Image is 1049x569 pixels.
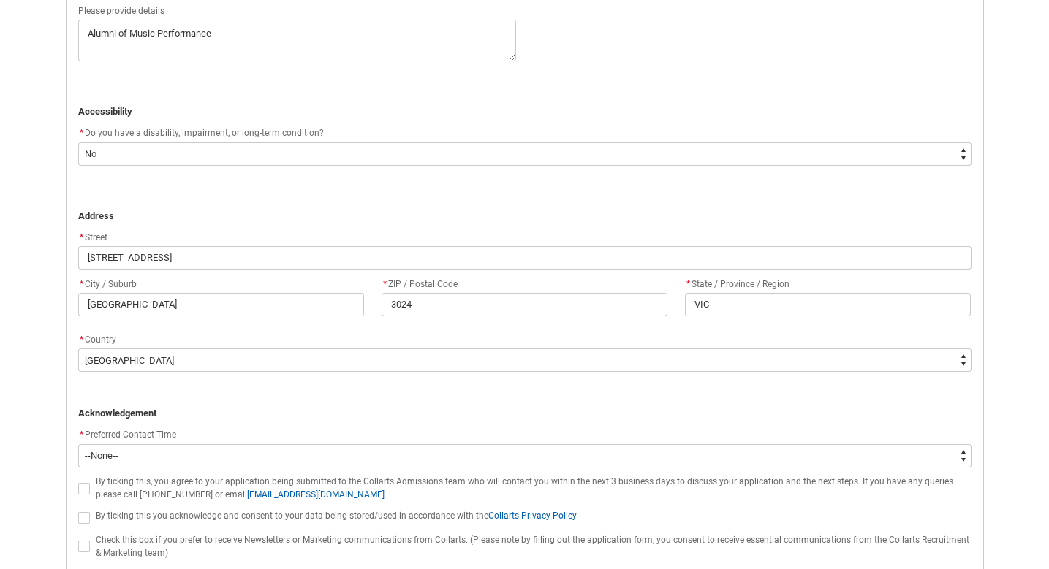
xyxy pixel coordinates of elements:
[686,279,690,289] abbr: required
[685,279,789,289] span: State / Province / Region
[78,279,137,289] span: City / Suburb
[78,106,132,117] strong: Accessibility
[96,476,953,500] span: By ticking this, you agree to your application being submitted to the Collarts Admissions team wh...
[78,408,156,419] strong: Acknowledgement
[78,6,164,16] span: Please provide details
[488,511,577,521] a: Collarts Privacy Policy
[80,335,83,345] abbr: required
[383,279,387,289] abbr: required
[85,128,324,138] span: Do you have a disability, impairment, or long-term condition?
[96,535,969,558] span: Check this box if you prefer to receive Newsletters or Marketing communications from Collarts. (P...
[78,232,107,243] span: Street
[80,232,83,243] abbr: required
[80,429,83,440] abbr: required
[382,279,458,289] span: ZIP / Postal Code
[247,489,385,500] a: [EMAIL_ADDRESS][DOMAIN_NAME]
[96,511,577,521] span: By ticking this you acknowledge and consent to your data being stored/used in accordance with the
[80,128,83,138] abbr: required
[85,335,116,345] span: Country
[78,210,114,221] strong: Address
[85,429,176,440] span: Preferred Contact Time
[80,279,83,289] abbr: required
